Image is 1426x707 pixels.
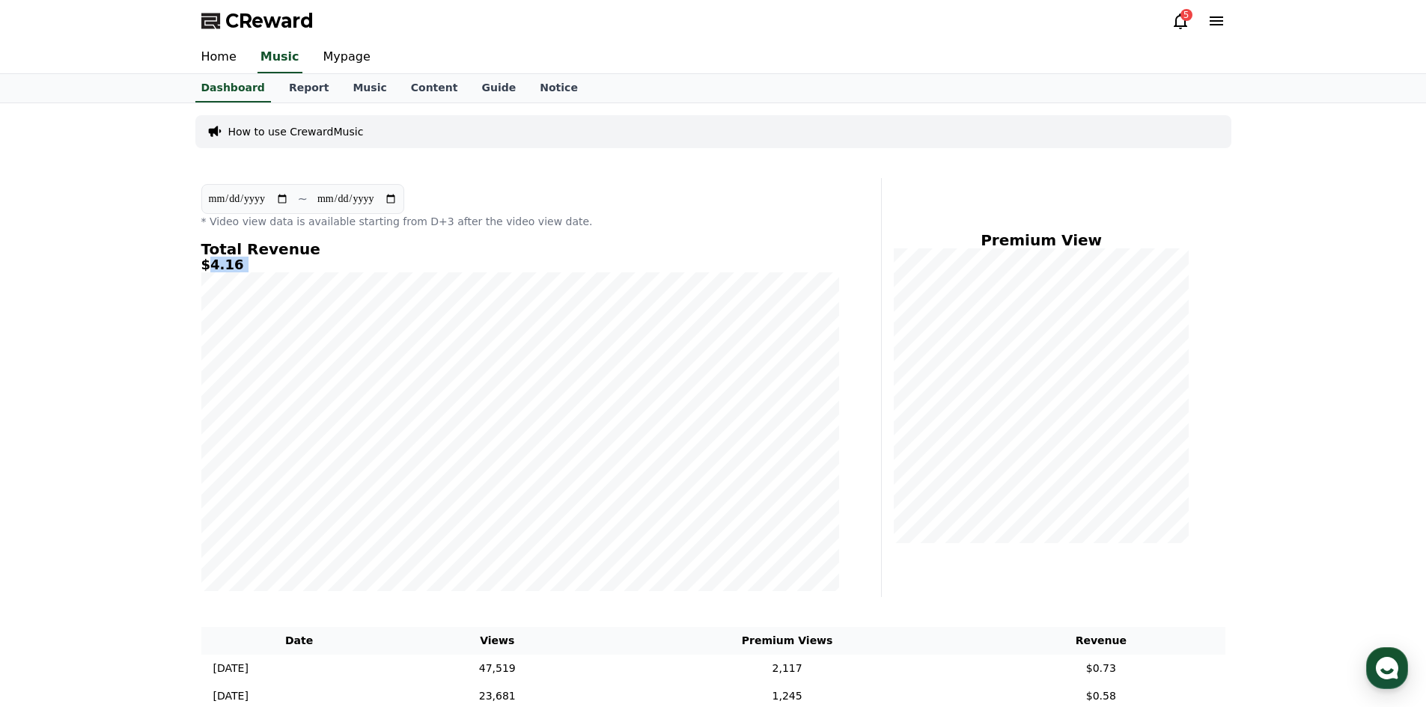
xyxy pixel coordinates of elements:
a: Dashboard [195,74,271,102]
a: Guide [469,74,528,102]
a: CReward [201,9,314,33]
p: [DATE] [213,661,249,676]
p: ~ [298,190,308,208]
div: 5 [1180,9,1192,21]
a: Mypage [311,42,383,73]
h5: $4.16 [201,257,839,272]
a: Music [341,74,398,102]
a: Home [4,474,99,512]
a: Report [277,74,341,102]
th: Revenue [977,627,1225,655]
a: Messages [99,474,193,512]
a: Settings [193,474,287,512]
h4: Total Revenue [201,241,839,257]
th: Views [397,627,597,655]
a: Home [189,42,249,73]
p: [DATE] [213,688,249,704]
span: CReward [225,9,314,33]
a: Notice [528,74,590,102]
span: Settings [222,497,258,509]
a: How to use CrewardMusic [228,124,364,139]
h4: Premium View [894,232,1189,248]
span: Home [38,497,64,509]
td: $0.73 [977,655,1225,682]
a: 5 [1171,12,1189,30]
p: * Video view data is available starting from D+3 after the video view date. [201,214,839,229]
td: 47,519 [397,655,597,682]
td: 2,117 [597,655,977,682]
th: Date [201,627,397,655]
span: Messages [124,498,168,509]
a: Content [399,74,470,102]
a: Music [258,42,302,73]
th: Premium Views [597,627,977,655]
